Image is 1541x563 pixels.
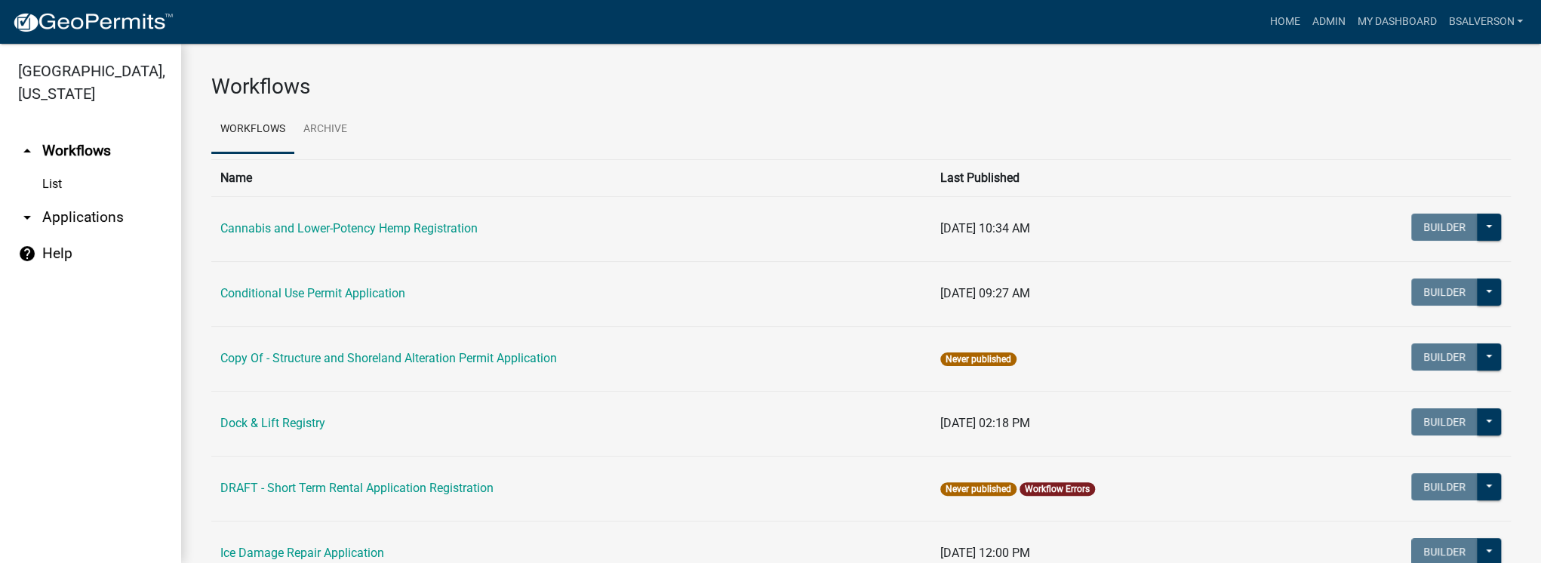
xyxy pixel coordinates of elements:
a: Ice Damage Repair Application [220,546,384,560]
span: [DATE] 10:34 AM [940,221,1030,235]
a: My Dashboard [1351,8,1442,36]
i: help [18,245,36,263]
a: Archive [294,106,356,154]
a: Cannabis and Lower-Potency Hemp Registration [220,221,478,235]
a: Workflows [211,106,294,154]
button: Builder [1411,278,1478,306]
span: [DATE] 02:18 PM [940,416,1030,430]
button: Builder [1411,408,1478,435]
span: [DATE] 09:27 AM [940,286,1030,300]
a: Dock & Lift Registry [220,416,325,430]
a: Workflow Errors [1025,484,1090,494]
button: Builder [1411,473,1478,500]
a: Admin [1306,8,1351,36]
span: [DATE] 12:00 PM [940,546,1030,560]
a: DRAFT - Short Term Rental Application Registration [220,481,494,495]
a: Conditional Use Permit Application [220,286,405,300]
a: Home [1263,8,1306,36]
th: Name [211,159,931,196]
i: arrow_drop_up [18,142,36,160]
span: Never published [940,482,1017,496]
button: Builder [1411,343,1478,371]
th: Last Published [931,159,1296,196]
a: Copy Of - Structure and Shoreland Alteration Permit Application [220,351,557,365]
button: Builder [1411,214,1478,241]
h3: Workflows [211,74,1511,100]
i: arrow_drop_down [18,208,36,226]
span: Never published [940,352,1017,366]
a: BSALVERSON [1442,8,1529,36]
